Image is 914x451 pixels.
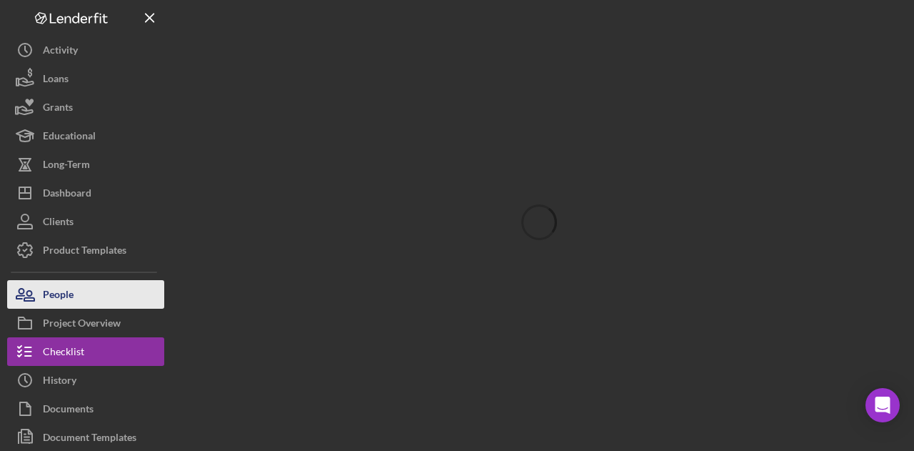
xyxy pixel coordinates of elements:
[7,179,164,207] button: Dashboard
[43,36,78,68] div: Activity
[7,207,164,236] button: Clients
[43,366,76,398] div: History
[7,150,164,179] button: Long-Term
[43,236,126,268] div: Product Templates
[43,280,74,312] div: People
[43,93,73,125] div: Grants
[865,388,900,422] div: Open Intercom Messenger
[7,366,164,395] button: History
[43,122,96,154] div: Educational
[7,280,164,309] button: People
[43,337,84,370] div: Checklist
[7,395,164,423] button: Documents
[7,122,164,150] button: Educational
[43,309,121,341] div: Project Overview
[7,309,164,337] button: Project Overview
[43,207,74,239] div: Clients
[7,93,164,122] button: Grants
[7,64,164,93] button: Loans
[7,36,164,64] button: Activity
[43,150,90,182] div: Long-Term
[43,179,91,211] div: Dashboard
[43,395,94,427] div: Documents
[7,337,164,366] button: Checklist
[43,64,69,96] div: Loans
[7,236,164,264] button: Product Templates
